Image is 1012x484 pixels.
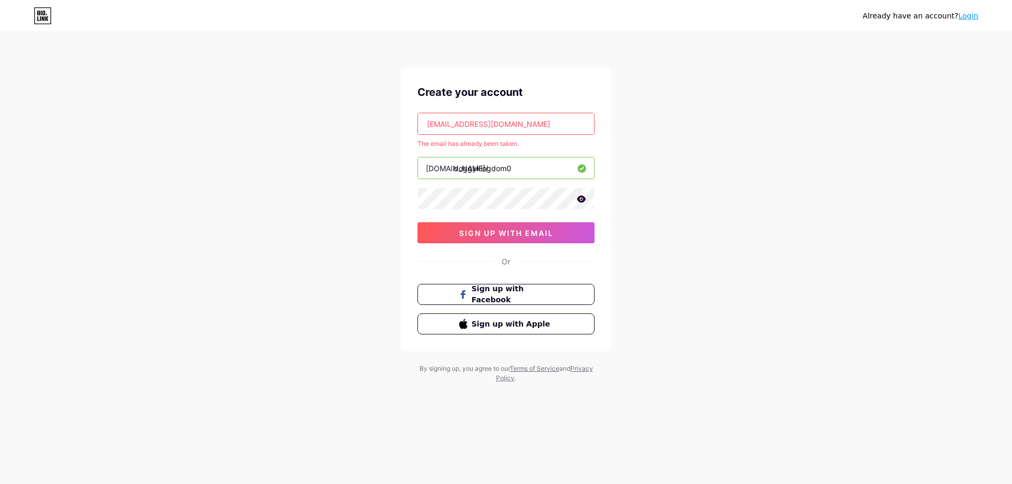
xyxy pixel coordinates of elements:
[417,84,595,100] div: Create your account
[459,229,553,238] span: sign up with email
[958,12,978,20] a: Login
[416,364,596,383] div: By signing up, you agree to our and .
[417,222,595,243] button: sign up with email
[863,11,978,22] div: Already have an account?
[502,256,510,267] div: Or
[417,284,595,305] button: Sign up with Facebook
[426,163,488,174] div: [DOMAIN_NAME]/
[472,283,553,305] span: Sign up with Facebook
[418,113,594,134] input: Email
[510,364,559,372] a: Terms of Service
[417,313,595,334] button: Sign up with Apple
[472,319,553,330] span: Sign up with Apple
[418,157,594,179] input: username
[417,139,595,149] div: The email has already been taken.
